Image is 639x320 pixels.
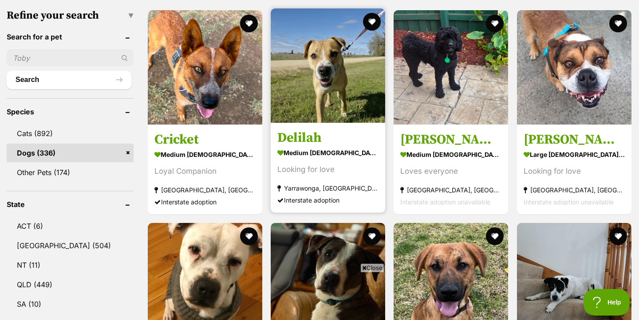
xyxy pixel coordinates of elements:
strong: medium [DEMOGRAPHIC_DATA] Dog [400,148,501,161]
strong: [GEOGRAPHIC_DATA], [GEOGRAPHIC_DATA] [400,184,501,196]
h3: Delilah [277,129,379,146]
h3: [PERSON_NAME] [524,131,625,148]
a: Cricket medium [DEMOGRAPHIC_DATA] Dog Loyal Companion [GEOGRAPHIC_DATA], [GEOGRAPHIC_DATA] Inters... [148,125,262,215]
button: favourite [609,227,627,245]
div: Loyal Companion [154,165,256,177]
strong: [GEOGRAPHIC_DATA], [GEOGRAPHIC_DATA] [524,184,625,196]
span: Interstate adoption unavailable [524,198,614,206]
button: favourite [240,227,258,245]
header: State [7,200,134,208]
h3: [PERSON_NAME] [400,131,501,148]
a: [PERSON_NAME] large [DEMOGRAPHIC_DATA] Dog Looking for love [GEOGRAPHIC_DATA], [GEOGRAPHIC_DATA] ... [517,125,631,215]
h3: Cricket [154,131,256,148]
div: Looking for love [277,164,379,176]
a: Dogs (336) [7,144,134,162]
span: Close [360,263,384,272]
img: Cricket - Australian Cattle Dog [148,10,262,125]
iframe: Help Scout Beacon - Open [584,289,630,316]
header: Species [7,108,134,116]
h3: Refine your search [7,9,134,22]
img: Delilah - Staffordshire Bull Terrier Dog [271,8,385,123]
img: Charlie - Poodle (Miniature) Dog [394,10,508,125]
header: Search for a pet [7,33,134,41]
button: favourite [609,15,627,32]
div: Interstate adoption [154,196,256,208]
a: SA (10) [7,295,134,313]
div: Loves everyone [400,165,501,177]
a: ACT (6) [7,217,134,235]
a: NT (11) [7,256,134,274]
button: favourite [486,227,504,245]
button: favourite [363,13,381,31]
a: Cats (892) [7,124,134,143]
strong: medium [DEMOGRAPHIC_DATA] Dog [154,148,256,161]
strong: Yarrawonga, [GEOGRAPHIC_DATA] [277,182,379,194]
button: favourite [363,227,381,245]
strong: medium [DEMOGRAPHIC_DATA] Dog [277,146,379,159]
strong: [GEOGRAPHIC_DATA], [GEOGRAPHIC_DATA] [154,184,256,196]
a: Delilah medium [DEMOGRAPHIC_DATA] Dog Looking for love Yarrawonga, [GEOGRAPHIC_DATA] Interstate a... [271,123,385,213]
iframe: Advertisement [158,276,481,316]
a: Other Pets (174) [7,163,134,182]
a: [PERSON_NAME] medium [DEMOGRAPHIC_DATA] Dog Loves everyone [GEOGRAPHIC_DATA], [GEOGRAPHIC_DATA] I... [394,125,508,215]
button: favourite [240,15,258,32]
a: QLD (449) [7,275,134,294]
button: Search [7,71,131,89]
div: Looking for love [524,165,625,177]
input: Toby [7,50,134,66]
strong: large [DEMOGRAPHIC_DATA] Dog [524,148,625,161]
div: Interstate adoption [277,194,379,206]
img: Louie - Australian Bulldog [517,10,631,125]
a: [GEOGRAPHIC_DATA] (504) [7,236,134,255]
span: Interstate adoption unavailable [400,198,490,206]
button: favourite [486,15,504,32]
